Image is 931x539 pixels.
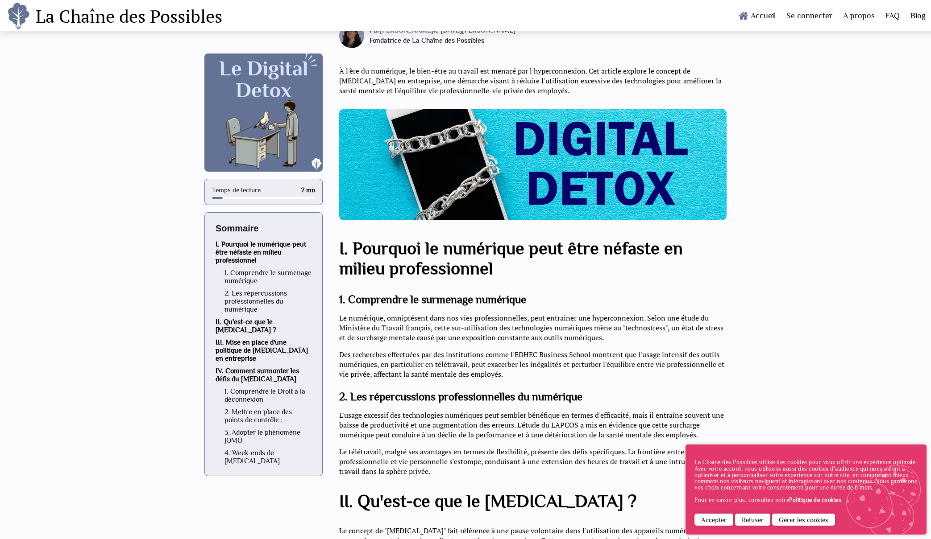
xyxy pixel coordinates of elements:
img: Image [204,53,323,172]
a: 1. Comprendre le surmenage numérique [224,269,312,285]
h3: 1. Comprendre le surmenage numérique [339,293,727,306]
img: Image [339,23,364,48]
h2: I. Pourquoi le numérique peut être néfaste en milieu professionnel [339,238,727,278]
a: 4. Week-ends de [MEDICAL_DATA] [224,449,280,465]
a: II. Qu'est-ce que le [MEDICAL_DATA] ? [216,318,276,334]
h3: 2. Les répercussions professionnelles du numérique [339,390,727,403]
div: Sommaire [216,223,312,233]
h1: La Chaîne des Possibles [36,2,222,29]
img: logo [7,2,32,29]
div: 7 mn [301,186,315,193]
p: L'usage excessif des technologies numériques peut sembler bénéfique en termes d'efficacité, mais ... [339,410,727,440]
a: III. Mise en place d'une politique de [MEDICAL_DATA] en entreprise [216,338,308,362]
p: Des recherches effectuées par des institutions comme l'EDHEC Business School montrent que l'usage... [339,350,727,379]
button: Gérer les cookies [772,514,835,526]
p: Le numérique, omniprésent dans nos vies professionnelles, peut entraîner une hyperconnexion. Selo... [339,313,727,342]
h2: II. Qu'est-ce que le [MEDICAL_DATA] ? [339,491,727,511]
div: Fondatrice de La Chaîne des Possibles [370,37,515,45]
p: La Chaîne des Possibles utilise des cookies pour vous offrir une expérience optimale. Avec votre ... [694,459,918,491]
a: 2. Mettre en place des points de contrôle : [224,408,292,424]
a: 2. Les répercussions professionnelles du numérique [224,289,287,313]
div: Temps de lecture [212,185,261,194]
a: IV. Comment surmonter les défis du [MEDICAL_DATA] [216,367,299,383]
p: À l'ère du numérique, le bien-être au travail est menacé par l'hyperconnexion. Cet article explor... [339,66,727,95]
button: Accepter [694,514,733,526]
a: I. Pourquoi le numérique peut être néfaste en milieu professionnel [216,240,306,264]
a: Politique de cookies [789,497,841,503]
p: Pour en savoir plus, consultez notre . [694,497,918,503]
p: Le télétravail, malgré ses avantages en termes de flexibilité, présente des défis spécifiques. La... [339,447,727,476]
a: 1. Comprendre le Droit à la déconnexion [224,387,305,403]
a: 3. Adopter le phénomène JOMO [224,428,300,444]
img: Image [339,109,727,220]
button: Refuser [735,514,770,526]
